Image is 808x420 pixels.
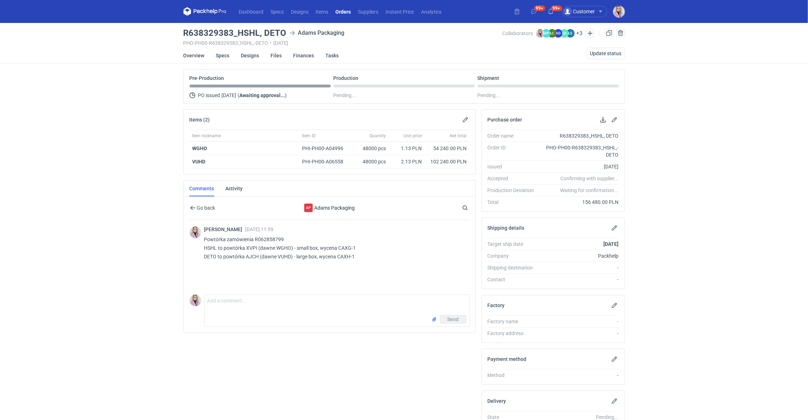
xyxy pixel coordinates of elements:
a: Suppliers [355,7,382,16]
button: Send [440,315,467,324]
a: Tasks [326,48,339,63]
a: Comments [190,181,214,196]
img: Klaudia Wiśniewska [613,6,625,18]
div: 2.13 PLN [392,158,422,165]
button: Edit purchase order [610,115,619,124]
div: Packhelp [540,252,619,259]
figcaption: AD [554,29,563,38]
span: Send [448,317,459,322]
em: Pending... [596,414,618,420]
p: Production [334,75,359,81]
div: Pending... [478,91,619,100]
span: Update status [590,51,622,56]
figcaption: MP [542,29,550,38]
span: [PERSON_NAME] [204,226,245,232]
h3: R638329383_HSHL, DETO [183,29,287,37]
div: PHI-PH00-A04996 [302,145,350,152]
div: PHI-PH00-A06558 [302,158,350,165]
img: Klaudia Wiśniewska [536,29,545,38]
div: 48000 pcs [353,142,389,155]
a: VUHD [192,159,206,164]
h2: Payment method [488,356,527,362]
a: Specs [216,48,230,63]
div: PHO-PH00-R638329383_HSHL,-DETO [540,144,619,158]
span: Go back [196,205,215,210]
a: Instant Price [382,7,418,16]
div: Accepted [488,175,540,182]
a: Dashboard [235,7,267,16]
span: ( [238,92,240,98]
button: Go back [190,204,216,212]
div: [DATE] [540,163,619,170]
strong: WGHO [192,145,207,151]
div: PHO-PH00-R638329383_HSHL,-DETO [DATE] [183,40,503,46]
a: Designs [241,48,259,63]
div: - [540,318,619,325]
button: Edit items [461,115,470,124]
figcaption: ŁS [566,29,575,38]
a: Overview [183,48,205,63]
a: Finances [293,48,314,63]
div: Adams Packaging [304,204,313,212]
div: 1.13 PLN [392,145,422,152]
div: - [540,264,619,271]
div: PO issued [190,91,331,100]
strong: Awaiting approval... [240,92,285,98]
figcaption: ŁD [560,29,569,38]
button: +3 [576,30,583,37]
button: Edit delivery details [610,397,619,405]
figcaption: ŁC [548,29,556,38]
div: - [540,276,619,283]
span: Item nickname [192,133,221,139]
button: Update status [587,48,625,59]
a: Orders [332,7,355,16]
img: Klaudia Wiśniewska [190,295,201,306]
a: Designs [288,7,312,16]
div: - [540,372,619,379]
div: R638329383_HSHL, DETO [540,132,619,139]
p: Powtórka zamówienia R062858799 HSHL to powtórka XVPI (dawne WGHO) - small box, wycena CAXG-1 DETO... [204,235,464,261]
div: 54 240.00 PLN [428,145,467,152]
div: 48000 pcs [353,155,389,168]
p: Pre-Production [190,75,224,81]
button: Edit collaborators [585,29,594,38]
button: 99+ [545,6,556,17]
strong: [DATE] [603,241,618,247]
h2: Factory [488,302,505,308]
div: Issued [488,163,540,170]
input: Search [461,204,484,212]
span: Item ID [302,133,316,139]
div: Customer [563,7,595,16]
svg: Packhelp Pro [183,7,226,16]
div: Shipping destination [488,264,540,271]
span: Net total [450,133,467,139]
h2: Items (2) [190,117,210,123]
img: Klaudia Wiśniewska [190,226,201,238]
div: Factory address [488,330,540,337]
a: Specs [267,7,288,16]
div: Order name [488,132,540,139]
span: Unit price [404,133,422,139]
span: Collaborators [503,30,533,36]
div: - [540,330,619,337]
span: • [270,40,272,46]
button: Cancel order [616,29,625,37]
button: Download PO [599,115,607,124]
a: Duplicate [605,29,613,37]
div: Total [488,199,540,206]
span: [DATE] 11:59 [245,226,274,232]
h2: Delivery [488,398,506,404]
h2: Shipping details [488,225,525,231]
div: Company [488,252,540,259]
p: Shipment [478,75,499,81]
em: Waiting for confirmation... [560,187,618,194]
div: 102 240.00 PLN [428,158,467,165]
div: Factory name [488,318,540,325]
div: Method [488,372,540,379]
button: Edit shipping details [610,224,619,232]
button: 99+ [528,6,540,17]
